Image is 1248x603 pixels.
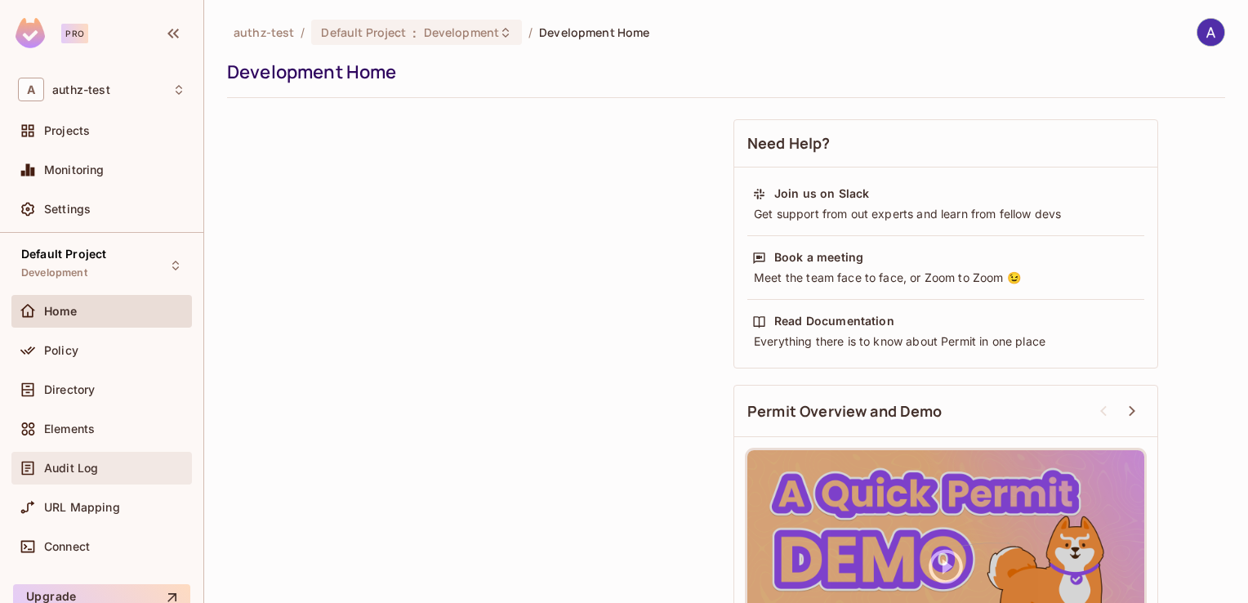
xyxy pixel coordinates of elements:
[412,26,417,39] span: :
[44,203,91,216] span: Settings
[44,540,90,553] span: Connect
[44,344,78,357] span: Policy
[747,133,831,154] span: Need Help?
[18,78,44,101] span: A
[44,124,90,137] span: Projects
[227,60,1217,84] div: Development Home
[774,313,894,329] div: Read Documentation
[61,24,88,43] div: Pro
[44,305,78,318] span: Home
[752,333,1139,350] div: Everything there is to know about Permit in one place
[1197,19,1224,46] img: ASHISH SANDEY
[234,25,294,40] span: the active workspace
[44,383,95,396] span: Directory
[539,25,649,40] span: Development Home
[44,462,98,475] span: Audit Log
[774,185,869,202] div: Join us on Slack
[301,25,305,40] li: /
[424,25,499,40] span: Development
[321,25,406,40] span: Default Project
[752,206,1139,222] div: Get support from out experts and learn from fellow devs
[44,422,95,435] span: Elements
[528,25,533,40] li: /
[747,401,943,422] span: Permit Overview and Demo
[16,18,45,48] img: SReyMgAAAABJRU5ErkJggg==
[21,248,106,261] span: Default Project
[44,163,105,176] span: Monitoring
[21,266,87,279] span: Development
[44,501,120,514] span: URL Mapping
[52,83,110,96] span: Workspace: authz-test
[752,270,1139,286] div: Meet the team face to face, or Zoom to Zoom 😉
[774,249,863,266] div: Book a meeting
